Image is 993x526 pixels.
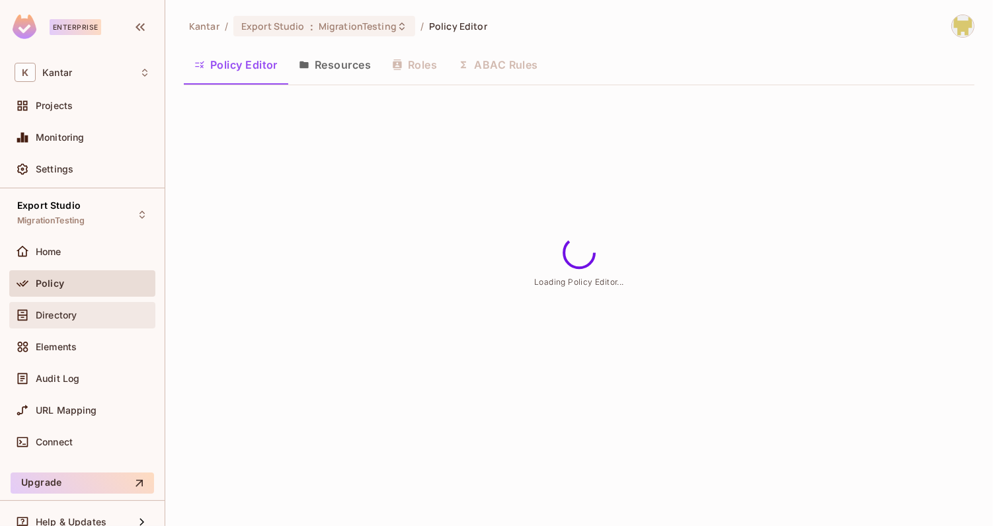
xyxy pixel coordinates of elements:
[534,278,624,287] span: Loading Policy Editor...
[36,342,77,352] span: Elements
[36,164,73,174] span: Settings
[36,310,77,320] span: Directory
[13,15,36,39] img: SReyMgAAAABJRU5ErkJggg==
[36,100,73,111] span: Projects
[189,20,219,32] span: the active workspace
[319,20,397,32] span: MigrationTesting
[36,405,97,416] span: URL Mapping
[184,48,288,81] button: Policy Editor
[952,15,974,37] img: Girishankar.VP@kantar.com
[36,246,61,257] span: Home
[241,20,305,32] span: Export Studio
[225,20,228,32] li: /
[15,63,36,82] span: K
[42,67,72,78] span: Workspace: Kantar
[36,373,79,384] span: Audit Log
[309,21,314,32] span: :
[17,215,85,226] span: MigrationTesting
[36,278,64,289] span: Policy
[420,20,424,32] li: /
[36,132,85,143] span: Monitoring
[50,19,101,35] div: Enterprise
[11,472,154,494] button: Upgrade
[36,437,73,447] span: Connect
[429,20,487,32] span: Policy Editor
[288,48,381,81] button: Resources
[17,200,81,211] span: Export Studio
